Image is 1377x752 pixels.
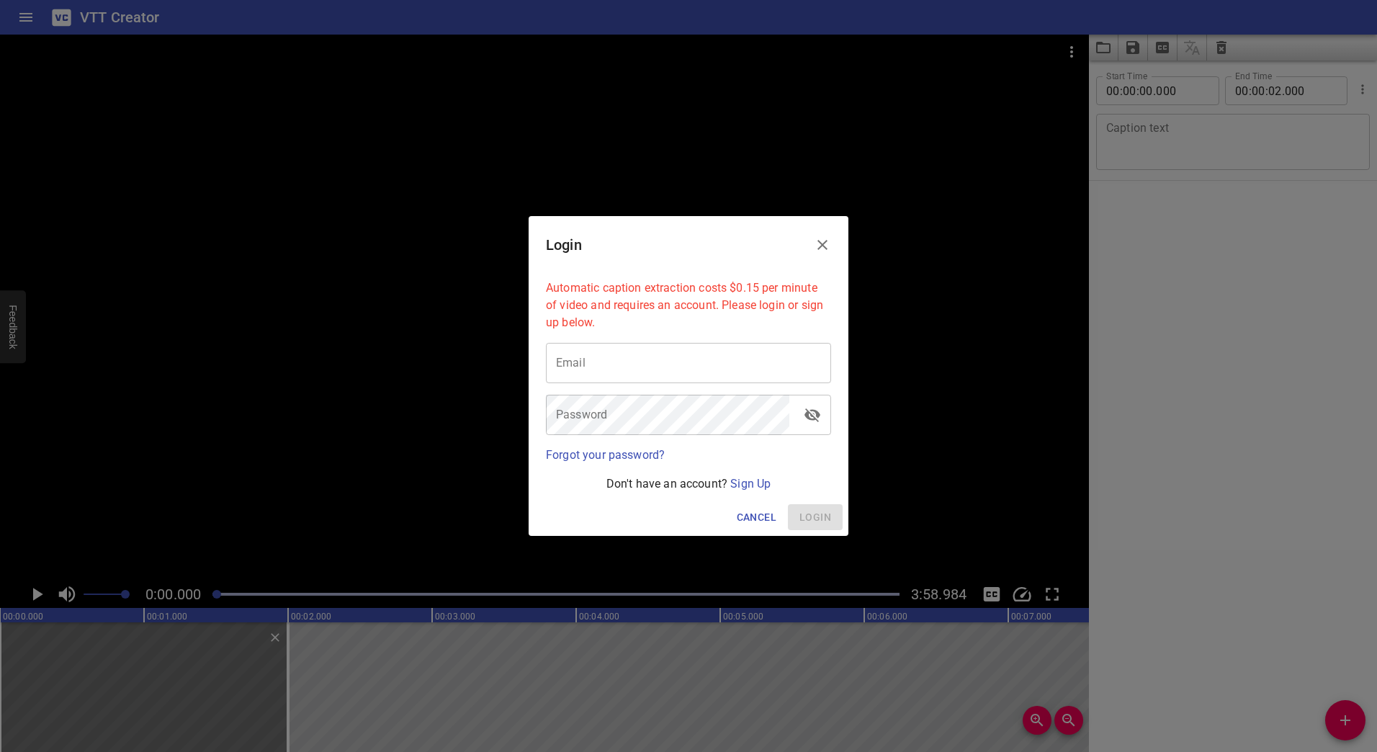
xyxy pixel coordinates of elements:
[546,475,831,493] p: Don't have an account?
[805,228,840,262] button: Close
[731,504,782,531] button: Cancel
[788,504,843,531] span: Please enter your email and password above.
[546,233,582,256] h6: Login
[730,477,771,491] a: Sign Up
[795,398,830,432] button: toggle password visibility
[546,279,831,331] p: Automatic caption extraction costs $0.15 per minute of video and requires an account. Please logi...
[546,448,665,462] a: Forgot your password?
[737,509,776,527] span: Cancel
